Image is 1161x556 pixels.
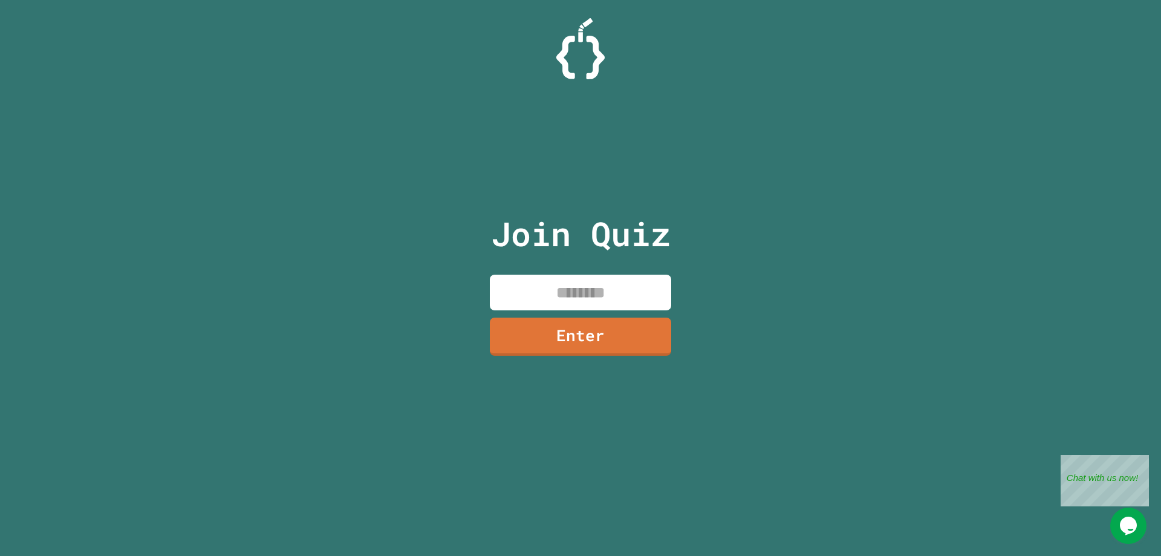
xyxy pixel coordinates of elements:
a: Enter [490,318,671,356]
p: Join Quiz [491,209,671,259]
iframe: chat widget [1061,455,1149,506]
img: Logo.svg [556,18,605,79]
iframe: chat widget [1110,508,1149,544]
